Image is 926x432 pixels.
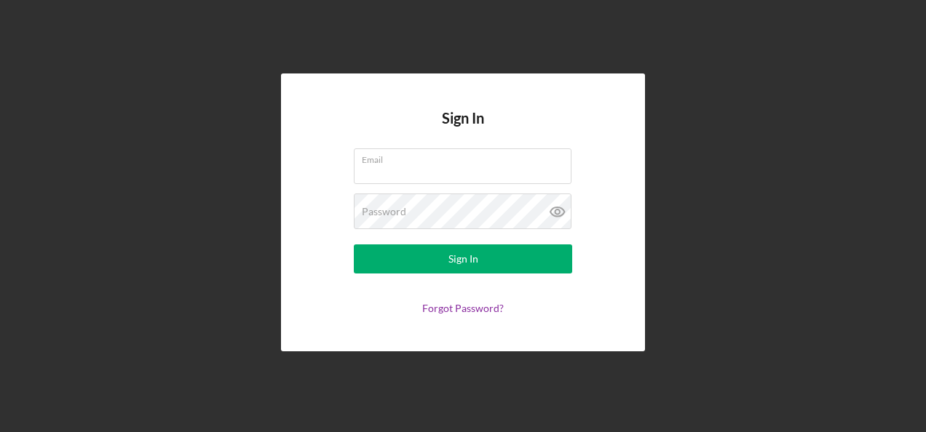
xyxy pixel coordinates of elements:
[354,244,572,273] button: Sign In
[442,110,484,148] h4: Sign In
[448,244,478,273] div: Sign In
[362,206,406,217] label: Password
[362,149,571,165] label: Email
[422,302,504,314] a: Forgot Password?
